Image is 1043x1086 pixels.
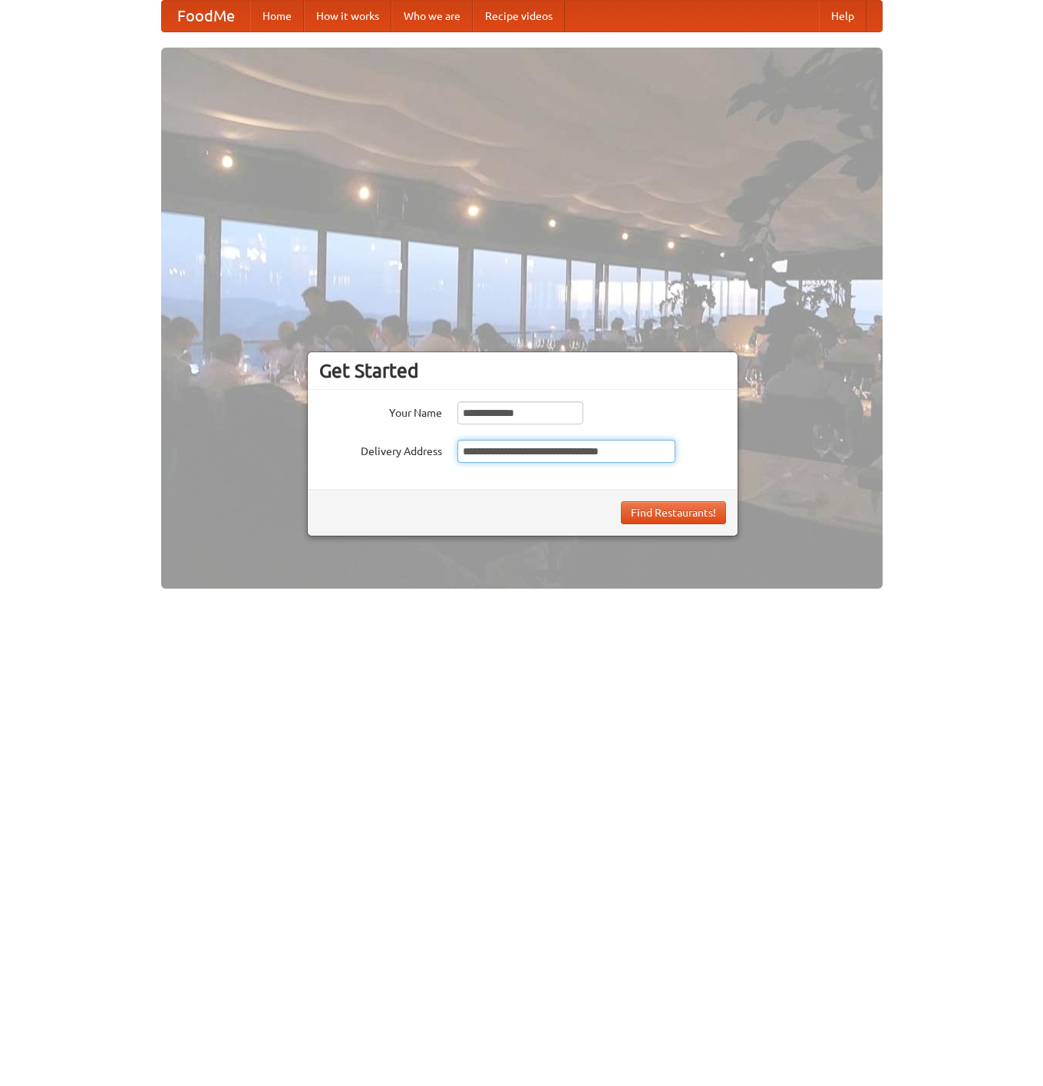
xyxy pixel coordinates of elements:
a: Who we are [391,1,473,31]
button: Find Restaurants! [621,501,726,524]
a: How it works [304,1,391,31]
a: FoodMe [162,1,250,31]
h3: Get Started [319,359,726,382]
label: Delivery Address [319,440,442,459]
a: Help [819,1,866,31]
a: Recipe videos [473,1,565,31]
label: Your Name [319,401,442,421]
a: Home [250,1,304,31]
